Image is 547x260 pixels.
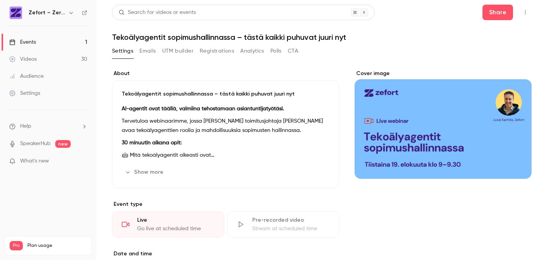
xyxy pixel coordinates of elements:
li: help-dropdown-opener [9,122,87,130]
button: Analytics [240,45,264,57]
div: Go live at scheduled time [137,225,214,233]
button: Settings [112,45,133,57]
div: Audience [9,72,44,80]
label: About [112,70,339,77]
div: Pre-recorded videoStream at scheduled time [227,211,339,238]
span: Pro [10,241,23,250]
h1: Tekoälyagentit sopimushallinnassa – tästä kaikki puhuvat juuri nyt [112,32,532,42]
label: Date and time [112,250,339,258]
button: UTM builder [162,45,194,57]
button: CTA [288,45,298,57]
img: Zefort – Zero-Effort Contract Management [10,7,22,19]
a: SpeakerHub [20,140,51,148]
span: What's new [20,157,49,165]
span: Plan usage [27,243,87,249]
p: Event type [112,200,339,208]
strong: AI-agentit ovat täällä, valmiina tehostamaan asiantuntijatyötäsi. [122,106,284,111]
label: Cover image [355,70,532,77]
button: Emails [139,45,156,57]
div: Search for videos or events [119,9,196,17]
div: Live [137,216,214,224]
p: Tekoälyagentit sopimushallinnassa – tästä kaikki puhuvat juuri nyt [122,90,330,98]
iframe: Noticeable Trigger [78,158,87,165]
button: Polls [270,45,282,57]
div: Videos [9,55,37,63]
p: 🤖 Mitä tekoälyagentit oikeasti ovat [122,151,330,160]
span: Help [20,122,31,130]
div: LiveGo live at scheduled time [112,211,224,238]
div: Events [9,38,36,46]
button: Registrations [200,45,234,57]
span: new [55,140,71,148]
p: Tervetuloa webinaarimme, jossa [PERSON_NAME] toimitusjohtaja [PERSON_NAME] avaa tekoälyagenttien ... [122,116,330,135]
section: Cover image [355,70,532,179]
button: Share [482,5,513,20]
div: Stream at scheduled time [252,225,330,233]
div: Pre-recorded video [252,216,330,224]
strong: 30 minuutin aikana opit: [122,140,182,145]
h6: Zefort – Zero-Effort Contract Management [29,9,65,17]
div: Settings [9,89,40,97]
button: Show more [122,166,168,178]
